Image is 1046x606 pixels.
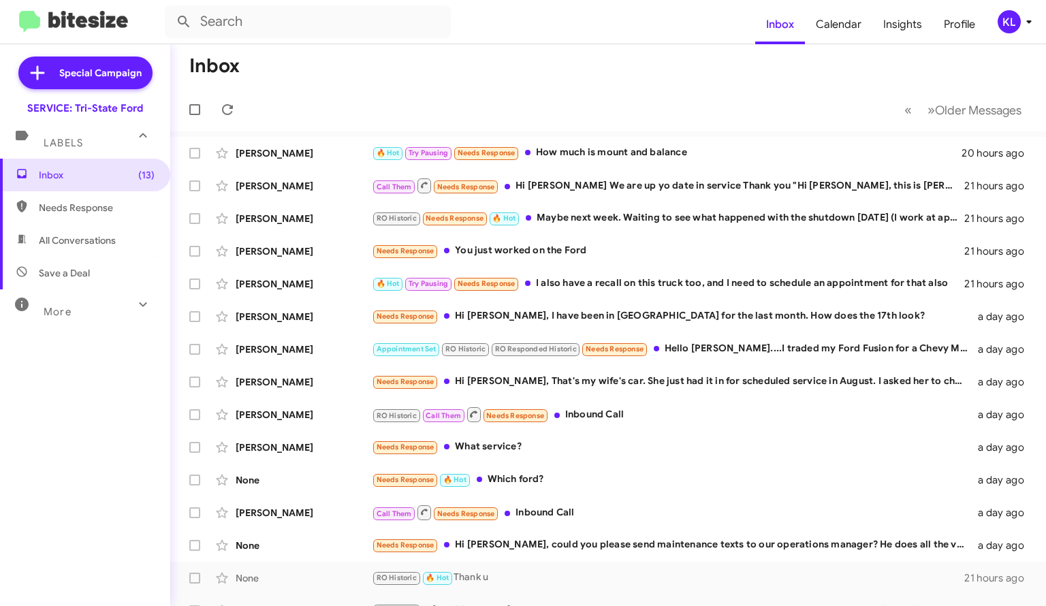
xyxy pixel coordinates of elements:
[495,345,577,353] span: RO Responded Historic
[919,96,1030,124] button: Next
[372,145,962,161] div: How much is mount and balance
[409,279,448,288] span: Try Pausing
[974,473,1035,487] div: a day ago
[377,475,434,484] span: Needs Response
[236,244,372,258] div: [PERSON_NAME]
[872,5,933,44] a: Insights
[372,210,964,226] div: Maybe next week. Waiting to see what happened with the shutdown [DATE] (I work at apg)
[904,101,912,118] span: «
[372,308,974,324] div: Hi [PERSON_NAME], I have been in [GEOGRAPHIC_DATA] for the last month. How does the 17th look?
[236,310,372,323] div: [PERSON_NAME]
[998,10,1021,33] div: KL
[974,408,1035,421] div: a day ago
[377,411,417,420] span: RO Historic
[964,571,1035,585] div: 21 hours ago
[586,345,644,353] span: Needs Response
[236,506,372,520] div: [PERSON_NAME]
[236,408,372,421] div: [PERSON_NAME]
[372,276,964,291] div: I also have a recall on this truck too, and I need to schedule an appointment for that also
[372,472,974,488] div: Which ford?
[986,10,1031,33] button: KL
[443,475,466,484] span: 🔥 Hot
[372,177,964,194] div: Hi [PERSON_NAME] We are up yo date in service Thank you "Hi [PERSON_NAME], this is [PERSON_NAME],...
[372,374,974,389] div: Hi [PERSON_NAME], That's my wife's car. She just had it in for scheduled service in August. I ask...
[974,506,1035,520] div: a day ago
[165,5,451,38] input: Search
[377,509,412,518] span: Call Them
[755,5,805,44] a: Inbox
[236,212,372,225] div: [PERSON_NAME]
[409,148,448,157] span: Try Pausing
[59,66,142,80] span: Special Campaign
[964,277,1035,291] div: 21 hours ago
[377,573,417,582] span: RO Historic
[236,179,372,193] div: [PERSON_NAME]
[189,55,240,77] h1: Inbox
[44,306,72,318] span: More
[492,214,516,223] span: 🔥 Hot
[372,243,964,259] div: You just worked on the Ford
[964,179,1035,193] div: 21 hours ago
[974,539,1035,552] div: a day ago
[236,277,372,291] div: [PERSON_NAME]
[377,279,400,288] span: 🔥 Hot
[372,439,974,455] div: What service?
[933,5,986,44] a: Profile
[372,406,974,423] div: Inbound Call
[377,377,434,386] span: Needs Response
[377,345,437,353] span: Appointment Set
[897,96,1030,124] nav: Page navigation example
[962,146,1035,160] div: 20 hours ago
[974,310,1035,323] div: a day ago
[935,103,1021,118] span: Older Messages
[236,342,372,356] div: [PERSON_NAME]
[377,541,434,549] span: Needs Response
[236,375,372,389] div: [PERSON_NAME]
[974,375,1035,389] div: a day ago
[377,214,417,223] span: RO Historic
[426,411,461,420] span: Call Them
[39,168,155,182] span: Inbox
[236,571,372,585] div: None
[236,473,372,487] div: None
[39,266,90,280] span: Save a Deal
[377,148,400,157] span: 🔥 Hot
[486,411,544,420] span: Needs Response
[39,201,155,214] span: Needs Response
[372,341,974,357] div: Hello [PERSON_NAME]....I traded my Ford Fusion for a Chevy Malibu in May......thanks for checking...
[445,345,486,353] span: RO Historic
[928,101,935,118] span: »
[377,246,434,255] span: Needs Response
[974,342,1035,356] div: a day ago
[964,244,1035,258] div: 21 hours ago
[372,570,964,586] div: Thank u
[426,214,484,223] span: Needs Response
[437,182,495,191] span: Needs Response
[458,279,516,288] span: Needs Response
[377,312,434,321] span: Needs Response
[426,573,449,582] span: 🔥 Hot
[377,182,412,191] span: Call Them
[236,539,372,552] div: None
[896,96,920,124] button: Previous
[964,212,1035,225] div: 21 hours ago
[372,537,974,553] div: Hi [PERSON_NAME], could you please send maintenance texts to our operations manager? He does all ...
[236,146,372,160] div: [PERSON_NAME]
[18,57,153,89] a: Special Campaign
[437,509,495,518] span: Needs Response
[377,443,434,451] span: Needs Response
[138,168,155,182] span: (13)
[805,5,872,44] a: Calendar
[372,504,974,521] div: Inbound Call
[44,137,83,149] span: Labels
[458,148,516,157] span: Needs Response
[39,234,116,247] span: All Conversations
[236,441,372,454] div: [PERSON_NAME]
[974,441,1035,454] div: a day ago
[27,101,143,115] div: SERVICE: Tri-State Ford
